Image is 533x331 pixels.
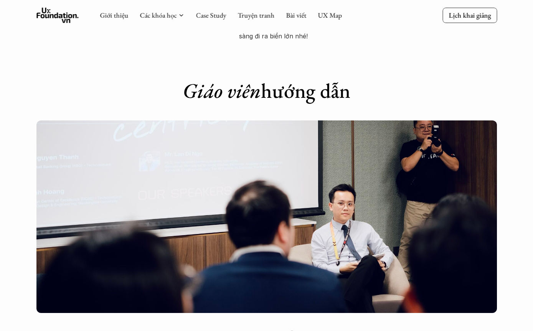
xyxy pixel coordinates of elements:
a: Lịch khai giảng [442,8,497,23]
p: Lịch khai giảng [449,11,491,20]
a: Case Study [196,11,226,20]
h1: hướng dẫn [113,78,420,103]
a: UX Map [318,11,342,20]
a: Bài viết [286,11,306,20]
a: Truyện tranh [238,11,274,20]
a: Các khóa học [140,11,177,20]
em: Giáo viên [183,77,261,104]
a: Giới thiệu [100,11,128,20]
